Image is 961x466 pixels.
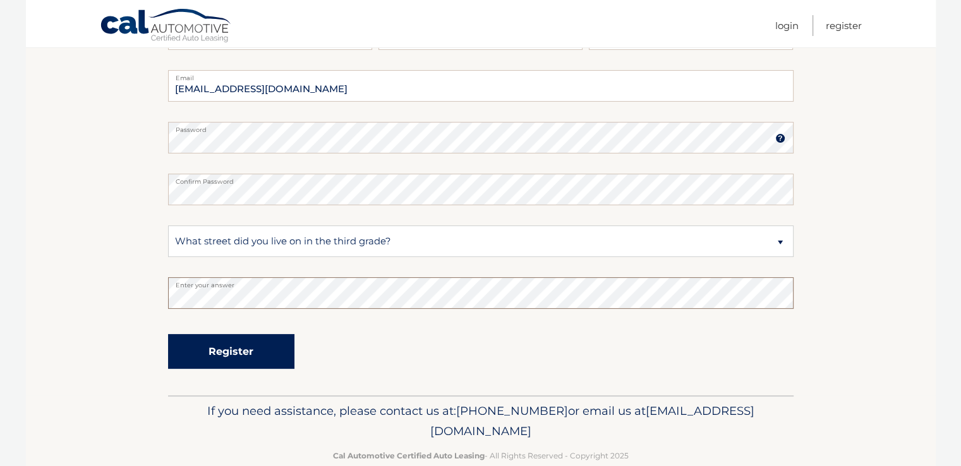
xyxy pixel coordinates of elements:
label: Email [168,70,794,80]
span: [PHONE_NUMBER] [456,403,568,418]
span: [EMAIL_ADDRESS][DOMAIN_NAME] [430,403,754,438]
p: - All Rights Reserved - Copyright 2025 [176,449,785,462]
label: Enter your answer [168,277,794,287]
img: tooltip.svg [775,133,785,143]
a: Register [826,15,862,36]
p: If you need assistance, please contact us at: or email us at [176,401,785,441]
input: Email [168,70,794,102]
label: Confirm Password [168,174,794,184]
label: Password [168,122,794,132]
button: Register [168,334,294,369]
a: Login [775,15,799,36]
a: Cal Automotive [100,8,233,45]
strong: Cal Automotive Certified Auto Leasing [333,451,485,460]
